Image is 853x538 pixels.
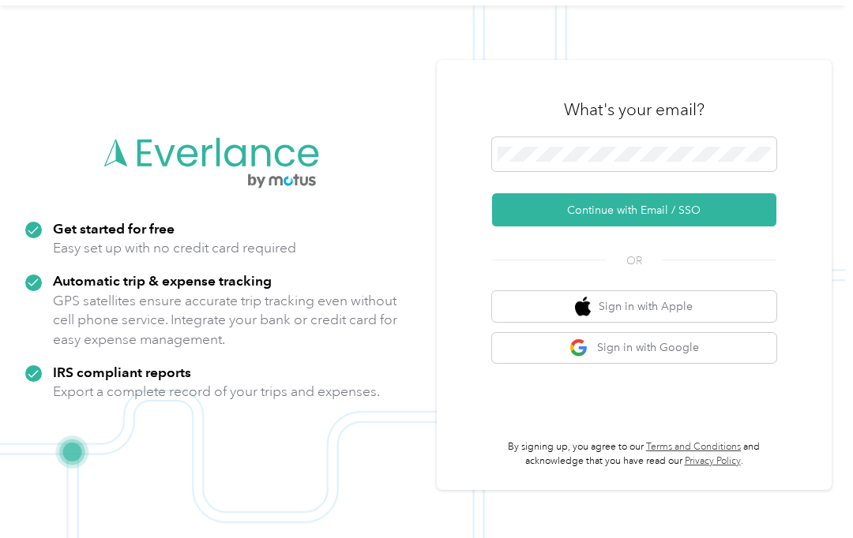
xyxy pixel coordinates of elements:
[492,440,776,468] p: By signing up, you agree to our and acknowledge that you have read our .
[564,99,705,121] h3: What's your email?
[575,297,591,316] img: apple logo
[492,193,776,226] button: Continue with Email / SSO
[685,455,741,467] a: Privacy Policy
[569,338,589,358] img: google logo
[492,291,776,322] button: apple logoSign in with Apple
[53,364,191,380] strong: IRS compliant reports
[607,252,662,269] span: OR
[53,382,380,402] p: Export a complete record of your trips and expenses.
[646,441,741,453] a: Terms and Conditions
[53,238,296,258] p: Easy set up with no credit card required
[53,291,398,349] p: GPS satellites ensure accurate trip tracking even without cell phone service. Integrate your bank...
[53,272,272,289] strong: Automatic trip & expense tracking
[492,333,776,364] button: google logoSign in with Google
[53,220,175,237] strong: Get started for free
